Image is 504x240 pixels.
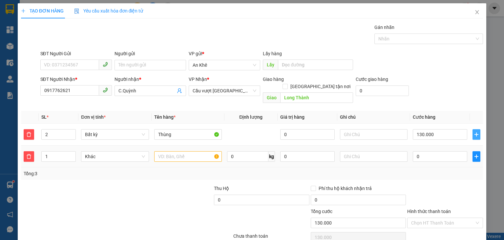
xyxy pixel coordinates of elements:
input: 0 [280,151,335,162]
span: Khác [85,152,145,161]
img: icon [74,9,79,14]
button: delete [24,151,34,162]
span: Phí thu hộ khách nhận trả [316,185,374,192]
span: delete [24,154,34,159]
label: Cước giao hàng [356,77,388,82]
span: close [474,10,480,15]
input: Dọc đường [280,92,353,103]
button: plus [472,151,480,162]
div: SĐT Người Nhận [40,76,112,83]
div: Người nhận [115,76,186,83]
div: Người gửi [115,50,186,57]
span: Giao [263,92,280,103]
span: plus [473,132,480,137]
span: [GEOGRAPHIC_DATA] tận nơi [288,83,353,90]
span: plus [473,154,480,159]
input: Ghi Chú [340,151,408,162]
span: Thu Hộ [214,186,229,191]
span: phone [103,87,108,93]
span: Giá trị hàng [280,114,304,120]
span: Lấy hàng [263,51,282,56]
label: Gán nhãn [374,25,394,30]
span: Lấy [263,60,278,70]
span: Cước hàng [413,114,435,120]
span: plus [21,9,26,13]
span: Đơn vị tính [81,114,106,120]
input: Cước giao hàng [356,85,409,96]
button: Close [468,3,486,22]
th: Ghi chú [337,111,410,124]
input: Dọc đường [278,60,353,70]
span: Giao hàng [263,77,284,82]
input: Ghi Chú [340,129,408,140]
span: Tên hàng [154,114,176,120]
span: phone [103,62,108,67]
span: Cầu vượt Bình Phước [193,86,256,96]
span: SL [41,114,47,120]
input: VD: Bàn, Ghế [154,129,222,140]
div: SĐT Người Gửi [40,50,112,57]
div: VP gửi [189,50,260,57]
div: Tổng: 3 [24,170,195,177]
label: Hình thức thanh toán [407,209,451,214]
span: Bất kỳ [85,130,145,139]
span: TẠO ĐƠN HÀNG [21,8,64,13]
button: delete [24,129,34,140]
span: Tổng cước [311,209,332,214]
span: An Khê [193,60,256,70]
span: user-add [177,88,182,93]
input: VD: Bàn, Ghế [154,151,222,162]
button: plus [472,129,480,140]
span: Định lượng [239,114,262,120]
span: Yêu cầu xuất hóa đơn điện tử [74,8,143,13]
span: delete [24,132,34,137]
input: 0 [280,129,335,140]
span: VP Nhận [189,77,207,82]
span: kg [268,151,275,162]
